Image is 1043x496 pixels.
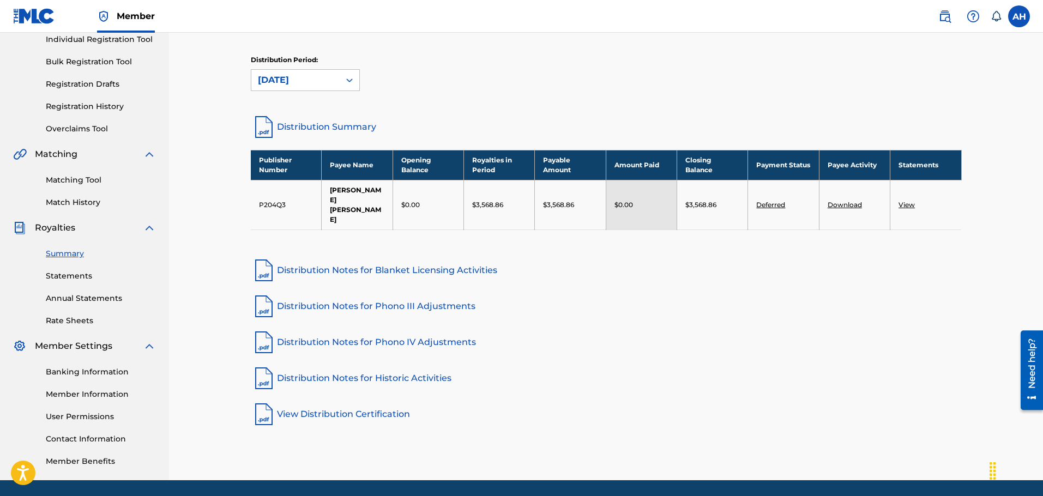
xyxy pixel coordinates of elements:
div: Drag [984,455,1002,487]
span: Member Settings [35,340,112,353]
a: Statements [46,270,156,282]
th: Payment Status [748,150,819,180]
a: Distribution Notes for Blanket Licensing Activities [251,257,962,283]
th: Royalties in Period [464,150,535,180]
a: Download [828,201,862,209]
img: Matching [13,148,27,161]
a: Distribution Notes for Phono III Adjustments [251,293,962,319]
img: Royalties [13,221,26,234]
iframe: Resource Center [1012,326,1043,414]
div: Notifications [991,11,1002,22]
img: expand [143,221,156,234]
a: Public Search [934,5,956,27]
a: View [899,201,915,209]
a: Registration History [46,101,156,112]
p: $3,568.86 [685,200,716,210]
img: pdf [251,257,277,283]
img: search [938,10,951,23]
td: P204Q3 [251,180,322,229]
a: Annual Statements [46,293,156,304]
img: pdf [251,329,277,355]
iframe: Chat Widget [988,444,1043,496]
div: Help [962,5,984,27]
th: Publisher Number [251,150,322,180]
a: Match History [46,197,156,208]
th: Closing Balance [677,150,748,180]
img: MLC Logo [13,8,55,24]
a: User Permissions [46,411,156,422]
a: Member Information [46,389,156,400]
th: Payable Amount [535,150,606,180]
p: $3,568.86 [472,200,503,210]
th: Amount Paid [606,150,677,180]
div: [DATE] [258,74,333,87]
img: Top Rightsholder [97,10,110,23]
a: Rate Sheets [46,315,156,326]
a: Summary [46,248,156,259]
td: [PERSON_NAME] [PERSON_NAME] [322,180,393,229]
a: View Distribution Certification [251,401,962,427]
span: Matching [35,148,77,161]
a: Overclaims Tool [46,123,156,135]
a: Banking Information [46,366,156,378]
img: pdf [251,401,277,427]
span: Member [117,10,155,22]
th: Payee Name [322,150,393,180]
div: User Menu [1008,5,1030,27]
a: Member Benefits [46,456,156,467]
img: help [967,10,980,23]
img: Member Settings [13,340,26,353]
span: Royalties [35,221,75,234]
p: Distribution Period: [251,55,360,65]
a: Bulk Registration Tool [46,56,156,68]
a: Deferred [756,201,785,209]
a: Distribution Notes for Phono IV Adjustments [251,329,962,355]
p: $0.00 [401,200,420,210]
img: expand [143,148,156,161]
img: expand [143,340,156,353]
a: Contact Information [46,433,156,445]
p: $0.00 [614,200,633,210]
a: Individual Registration Tool [46,34,156,45]
img: pdf [251,293,277,319]
a: Distribution Summary [251,114,962,140]
img: distribution-summary-pdf [251,114,277,140]
th: Opening Balance [393,150,463,180]
a: Distribution Notes for Historic Activities [251,365,962,391]
a: Registration Drafts [46,78,156,90]
th: Payee Activity [819,150,890,180]
th: Statements [890,150,961,180]
p: $3,568.86 [543,200,574,210]
a: Matching Tool [46,174,156,186]
img: pdf [251,365,277,391]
